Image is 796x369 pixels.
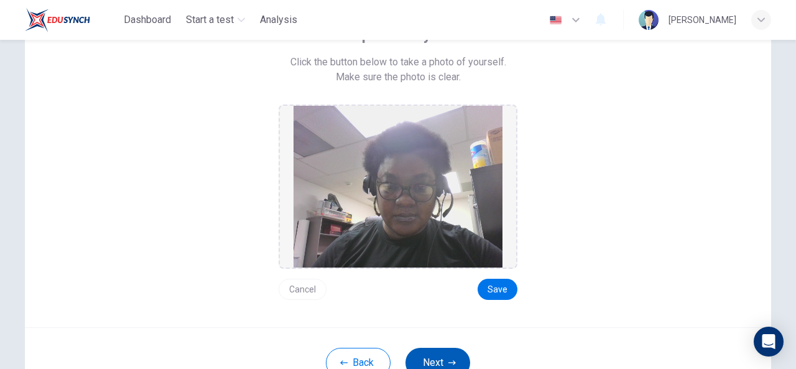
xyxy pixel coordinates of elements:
div: Open Intercom Messenger [754,327,784,357]
span: Make sure the photo is clear. [336,70,461,85]
button: Analysis [255,9,302,31]
span: Click the button below to take a photo of yourself. [290,55,506,70]
button: Dashboard [119,9,176,31]
button: Start a test [181,9,250,31]
span: Start a test [186,12,234,27]
img: en [548,16,563,25]
div: [PERSON_NAME] [669,12,736,27]
a: EduSynch logo [25,7,119,32]
img: Profile picture [639,10,659,30]
img: preview screemshot [294,106,502,268]
img: EduSynch logo [25,7,90,32]
span: Analysis [260,12,297,27]
span: Dashboard [124,12,171,27]
button: Save [478,279,517,300]
button: Cancel [279,279,326,300]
